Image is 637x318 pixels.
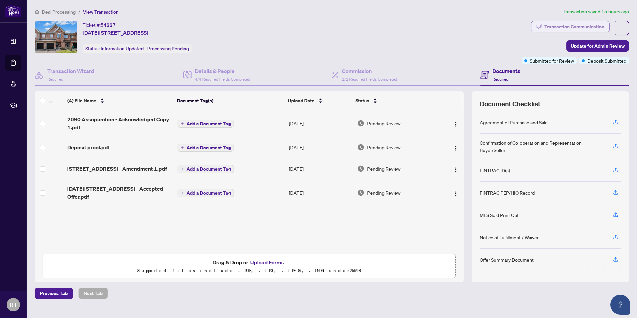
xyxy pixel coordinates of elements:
[610,295,630,315] button: Open asap
[480,211,519,219] div: MLS Sold Print Out
[530,57,574,64] span: Submitted for Review
[67,115,172,131] span: 2090 Assopumtion - Acknowledged Copy 1.pdf
[286,179,354,206] td: [DATE]
[367,144,400,151] span: Pending Review
[450,187,461,198] button: Logo
[178,119,234,128] button: Add a Document Tag
[178,165,234,173] button: Add a Document Tag
[67,185,172,201] span: [DATE][STREET_ADDRESS] - Accepted Offer.pdf
[5,5,21,17] img: logo
[248,258,286,267] button: Upload Forms
[78,8,80,16] li: /
[195,77,250,82] span: 4/4 Required Fields Completed
[286,158,354,179] td: [DATE]
[367,120,400,127] span: Pending Review
[531,21,610,32] button: Transaction Communication
[353,91,438,110] th: Status
[285,91,353,110] th: Upload Date
[619,26,624,30] span: ellipsis
[357,144,364,151] img: Document Status
[181,122,184,125] span: plus
[35,10,39,14] span: home
[450,163,461,174] button: Logo
[42,9,76,15] span: Deal Processing
[480,139,605,154] div: Confirmation of Co-operation and Representation—Buyer/Seller
[286,137,354,158] td: [DATE]
[101,46,189,52] span: Information Updated - Processing Pending
[480,256,534,263] div: Offer Summary Document
[40,288,68,299] span: Previous Tab
[178,143,234,152] button: Add a Document Tag
[480,189,535,196] div: FINTRAC PEP/HIO Record
[43,254,455,279] span: Drag & Drop orUpload FormsSupported files include .PDF, .JPG, .JPEG, .PNG under25MB
[174,91,285,110] th: Document Tag(s)
[195,67,250,75] h4: Details & People
[453,191,458,196] img: Logo
[480,167,510,174] div: FINTRAC ID(s)
[187,167,231,171] span: Add a Document Tag
[453,146,458,151] img: Logo
[355,97,369,104] span: Status
[450,118,461,129] button: Logo
[83,44,192,53] div: Status:
[83,21,116,29] div: Ticket #:
[453,122,458,127] img: Logo
[47,77,63,82] span: Required
[357,120,364,127] img: Document Status
[35,21,77,53] img: IMG-X12304015_1.jpg
[480,99,540,109] span: Document Checklist
[83,9,119,15] span: View Transaction
[571,41,625,51] span: Update for Admin Review
[10,300,17,309] span: RT
[178,144,234,152] button: Add a Document Tag
[566,40,629,52] button: Update for Admin Review
[187,145,231,150] span: Add a Document Tag
[563,8,629,16] article: Transaction saved 15 hours ago
[67,143,110,151] span: Deposit proof.pdf
[453,167,458,172] img: Logo
[178,120,234,128] button: Add a Document Tag
[492,77,508,82] span: Required
[342,67,397,75] h4: Commission
[65,91,175,110] th: (4) File Name
[78,288,108,299] button: Next Tab
[544,21,604,32] div: Transaction Communication
[67,165,167,173] span: [STREET_ADDRESS] - Amendment 1.pdf
[213,258,286,267] span: Drag & Drop or
[367,189,400,196] span: Pending Review
[342,77,397,82] span: 2/2 Required Fields Completed
[181,167,184,171] span: plus
[67,97,96,104] span: (4) File Name
[587,57,626,64] span: Deposit Submitted
[35,288,73,299] button: Previous Tab
[47,267,451,275] p: Supported files include .PDF, .JPG, .JPEG, .PNG under 25 MB
[101,22,116,28] span: 54227
[480,119,548,126] div: Agreement of Purchase and Sale
[286,110,354,137] td: [DATE]
[178,189,234,197] button: Add a Document Tag
[288,97,315,104] span: Upload Date
[357,189,364,196] img: Document Status
[187,191,231,195] span: Add a Document Tag
[47,67,94,75] h4: Transaction Wizard
[187,121,231,126] span: Add a Document Tag
[450,142,461,153] button: Logo
[367,165,400,172] span: Pending Review
[181,146,184,149] span: plus
[492,67,520,75] h4: Documents
[357,165,364,172] img: Document Status
[83,29,148,37] span: [DATE][STREET_ADDRESS]
[480,234,539,241] div: Notice of Fulfillment / Waiver
[181,191,184,195] span: plus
